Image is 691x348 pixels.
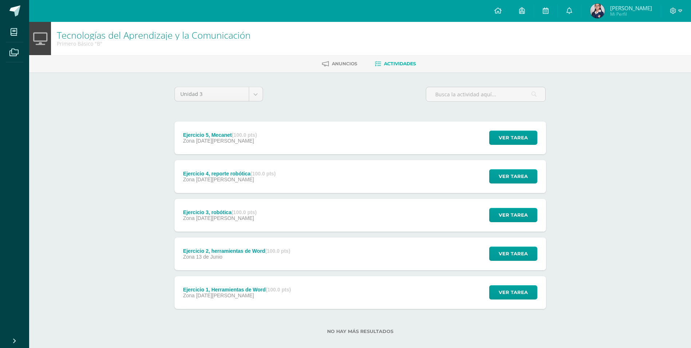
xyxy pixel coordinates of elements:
[196,138,254,144] span: [DATE][PERSON_NAME]
[499,170,528,183] span: Ver tarea
[322,58,357,70] a: Anuncios
[57,29,251,41] a: Tecnologías del Aprendizaje y la Comunicación
[489,208,537,222] button: Ver tarea
[232,132,257,138] strong: (100.0 pts)
[57,30,251,40] h1: Tecnologías del Aprendizaje y la Comunicación
[196,177,254,182] span: [DATE][PERSON_NAME]
[183,132,257,138] div: Ejercicio 5, Mecanet
[180,87,243,101] span: Unidad 3
[183,215,195,221] span: Zona
[499,131,528,144] span: Ver tarea
[251,171,276,177] strong: (100.0 pts)
[332,61,357,66] span: Anuncios
[265,248,290,254] strong: (100.0 pts)
[489,247,537,261] button: Ver tarea
[183,209,256,215] div: Ejercicio 3, robótica
[183,248,290,254] div: Ejercicio 2, herramientas de Word
[183,171,275,177] div: Ejercicio 4, reporte robótica
[426,87,545,101] input: Busca la actividad aquí...
[183,293,195,298] span: Zona
[375,58,416,70] a: Actividades
[183,177,195,182] span: Zona
[196,293,254,298] span: [DATE][PERSON_NAME]
[183,138,195,144] span: Zona
[489,169,537,183] button: Ver tarea
[384,61,416,66] span: Actividades
[489,131,537,145] button: Ver tarea
[183,254,195,260] span: Zona
[183,287,291,293] div: Ejercicio 1, Herramientas de Word
[266,287,291,293] strong: (100.0 pts)
[231,209,256,215] strong: (100.0 pts)
[196,254,222,260] span: 13 de Junio
[499,247,528,260] span: Ver tarea
[610,4,652,12] span: [PERSON_NAME]
[610,11,652,17] span: Mi Perfil
[175,87,263,101] a: Unidad 3
[174,329,546,334] label: No hay más resultados
[489,285,537,299] button: Ver tarea
[57,40,251,47] div: Primero Básico 'B'
[499,208,528,222] span: Ver tarea
[196,215,254,221] span: [DATE][PERSON_NAME]
[499,286,528,299] span: Ver tarea
[590,4,605,18] img: 47a86799df5a7513b244ebbfb8bcd0cf.png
